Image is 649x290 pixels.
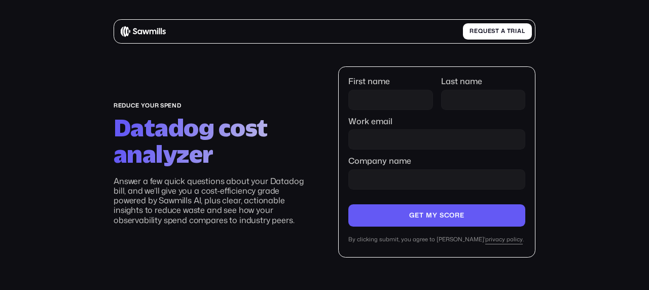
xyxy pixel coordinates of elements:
[348,236,525,244] div: By clicking submit, you agree to [PERSON_NAME]' .
[478,28,483,34] span: q
[485,236,523,244] a: privacy policy
[114,176,306,225] p: Answer a few quick questions about your Datadog bill, and we’ll give you a cost-efficiency grade ...
[495,28,499,34] span: t
[114,114,306,167] h2: Datadog cost analyzer
[488,28,492,34] span: e
[348,77,432,86] label: First name
[474,28,478,34] span: e
[517,28,522,34] span: a
[511,28,515,34] span: r
[348,77,525,244] form: Company name
[441,77,525,86] label: Last name
[491,28,495,34] span: s
[483,28,488,34] span: u
[114,102,306,109] div: reduce your spend
[470,28,474,34] span: R
[507,28,511,34] span: t
[348,117,525,126] label: Work email
[501,28,506,34] span: a
[348,156,525,166] label: Company name
[463,23,531,40] a: Requestatrial
[522,28,525,34] span: l
[515,28,517,34] span: i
